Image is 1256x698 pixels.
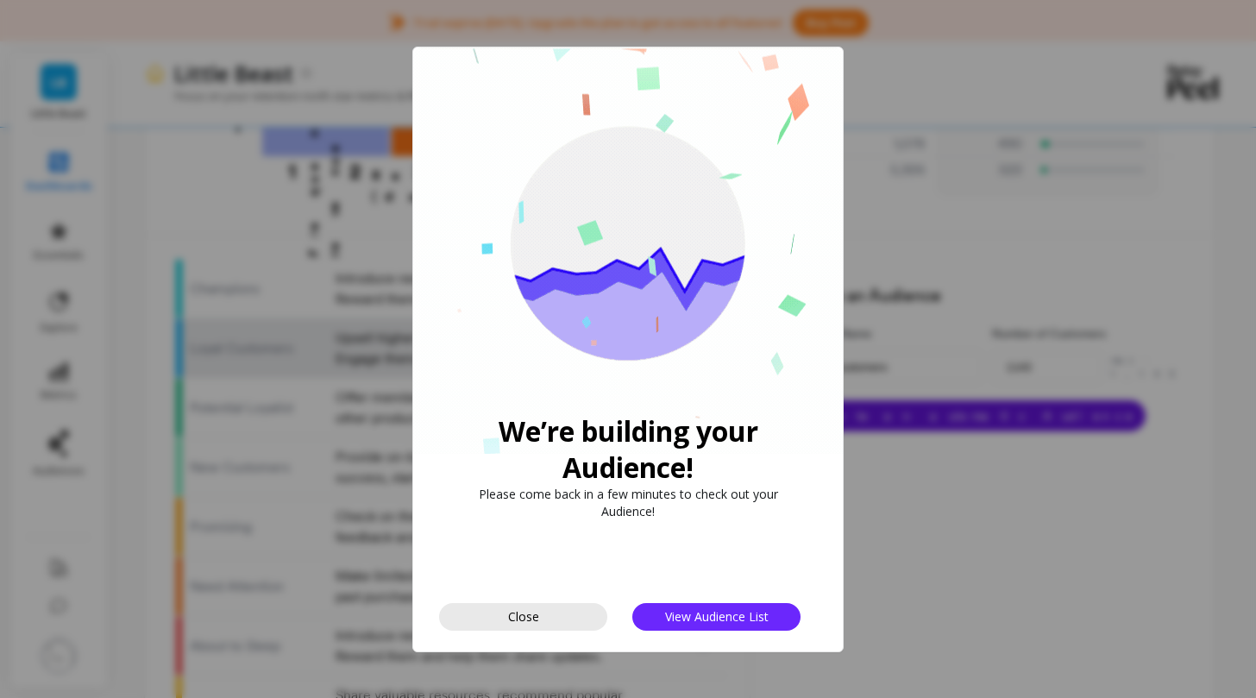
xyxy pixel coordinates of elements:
[431,413,826,486] span: We’re building your Audience!
[665,608,769,625] span: View Audience List
[632,603,801,631] button: View Audience List
[464,486,792,520] span: Please come back in a few minutes to check out your Audience!
[508,608,539,625] span: Close
[439,603,607,631] button: Close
